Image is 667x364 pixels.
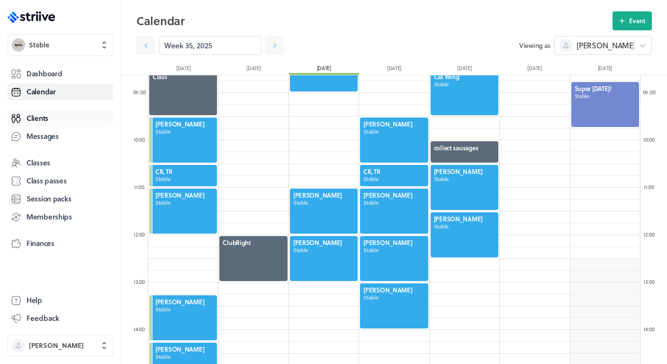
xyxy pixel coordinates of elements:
span: :00 [648,325,655,333]
a: Memberships [8,209,113,226]
div: [DATE] [499,64,569,75]
a: Session packs [8,191,113,208]
span: :00 [648,278,655,286]
a: Calendar [8,83,113,100]
div: [DATE] [148,64,218,75]
span: :00 [139,88,145,96]
a: Classes [8,155,113,172]
span: Stable [29,40,49,50]
img: Stable [12,38,25,52]
span: Class passes [27,176,67,186]
button: Event [613,11,652,30]
input: YYYY-M-D [159,36,261,55]
span: Session packs [27,194,71,204]
div: 10 [640,136,658,143]
a: Finances [8,235,113,252]
div: 13 [640,278,658,285]
div: 09 [640,89,658,96]
span: Memberships [27,212,72,222]
span: Feedback [27,313,59,323]
span: Event [629,17,646,25]
button: Feedback [8,310,113,327]
div: [DATE] [570,64,640,75]
h2: Calendar [136,11,613,30]
div: 13 [130,278,149,285]
div: 12 [640,231,658,238]
span: Classes [27,158,50,168]
span: [PERSON_NAME] [577,40,635,51]
span: [PERSON_NAME] [29,341,84,350]
div: 10 [130,136,149,143]
span: Dashboard [27,69,62,79]
a: Class passes [8,173,113,190]
span: :00 [648,230,655,238]
div: 12 [130,231,149,238]
div: [DATE] [289,64,359,75]
span: Calendar [27,87,56,97]
span: :00 [649,88,655,96]
span: :00 [648,136,655,144]
span: :00 [138,325,145,333]
span: :00 [138,183,144,191]
div: 11 [130,183,149,191]
span: Help [27,295,42,305]
span: Clients [27,113,48,123]
div: 14 [130,326,149,333]
span: Viewing as [519,41,550,50]
button: StableStable [8,34,113,56]
span: :00 [648,183,654,191]
div: 14 [640,326,658,333]
span: :00 [138,278,145,286]
button: [PERSON_NAME] [8,335,113,356]
span: :00 [138,136,145,144]
span: Finances [27,238,54,248]
a: Clients [8,110,113,127]
div: [DATE] [218,64,288,75]
span: Messages [27,131,59,141]
div: [DATE] [359,64,429,75]
a: Dashboard [8,65,113,82]
div: 11 [640,183,658,191]
div: 09 [130,89,149,96]
div: [DATE] [429,64,499,75]
a: Help [8,292,113,309]
a: Messages [8,128,113,145]
span: :00 [138,230,145,238]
